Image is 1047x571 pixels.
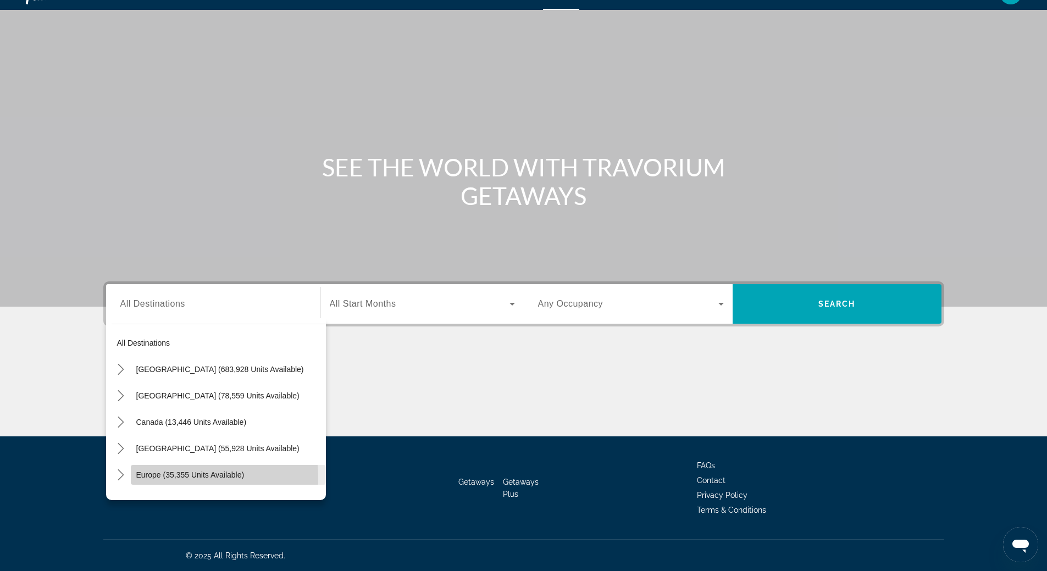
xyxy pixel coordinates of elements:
button: Select destination: United States (683,928 units available) [131,359,326,379]
span: Europe (35,355 units available) [136,470,245,479]
button: Select destination: All destinations [112,333,326,353]
span: [GEOGRAPHIC_DATA] (683,928 units available) [136,365,304,374]
button: Toggle Canada (13,446 units available) submenu [112,413,131,432]
button: Select destination: Europe (35,355 units available) [131,465,326,485]
a: Getaways Plus [503,478,539,498]
a: Terms & Conditions [697,506,766,514]
button: Select destination: Australia (3,126 units available) [131,491,326,511]
button: Select destination: Mexico (78,559 units available) [131,386,326,406]
span: Any Occupancy [538,299,603,308]
input: Select destination [120,298,306,311]
span: [GEOGRAPHIC_DATA] (55,928 units available) [136,444,300,453]
button: Toggle United States (683,928 units available) submenu [112,360,131,379]
span: Search [818,300,856,308]
button: Search [733,284,941,324]
div: Destination options [106,318,326,500]
span: All Destinations [120,299,185,308]
button: Select destination: Caribbean & Atlantic Islands (55,928 units available) [131,439,326,458]
button: Toggle Europe (35,355 units available) submenu [112,465,131,485]
span: All Start Months [330,299,396,308]
a: Getaways [458,478,494,486]
button: Toggle Mexico (78,559 units available) submenu [112,386,131,406]
div: Search widget [106,284,941,324]
span: Canada (13,446 units available) [136,418,247,426]
span: All destinations [117,339,170,347]
span: [GEOGRAPHIC_DATA] (78,559 units available) [136,391,300,400]
a: Privacy Policy [697,491,747,500]
a: FAQs [697,461,715,470]
h1: SEE THE WORLD WITH TRAVORIUM GETAWAYS [318,153,730,210]
button: Toggle Caribbean & Atlantic Islands (55,928 units available) submenu [112,439,131,458]
button: Toggle Australia (3,126 units available) submenu [112,492,131,511]
a: Contact [697,476,725,485]
span: © 2025 All Rights Reserved. [186,551,285,560]
iframe: Button to launch messaging window [1003,527,1038,562]
button: Select destination: Canada (13,446 units available) [131,412,326,432]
